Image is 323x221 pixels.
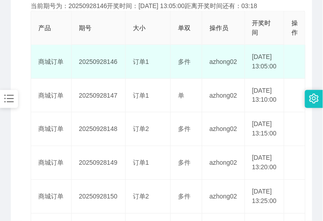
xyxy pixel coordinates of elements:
[31,180,72,214] td: 商城订单
[72,45,126,79] td: 20250928146
[245,180,285,214] td: [DATE] 13:25:00
[202,113,245,146] td: azhong02
[31,146,72,180] td: 商城订单
[252,19,271,36] span: 开奖时间
[133,92,149,99] span: 订单1
[31,1,292,11] div: 当前期号为：20250928146开奖时间：[DATE] 13:05:00距离开奖时间还有：03:18
[202,45,245,79] td: azhong02
[133,159,149,167] span: 订单1
[245,45,285,79] td: [DATE] 13:05:00
[245,113,285,146] td: [DATE] 13:15:00
[133,193,149,200] span: 订单2
[133,24,146,32] span: 大小
[202,79,245,113] td: azhong02
[72,79,126,113] td: 20250928147
[72,180,126,214] td: 20250928150
[3,93,15,104] i: 图标: bars
[178,58,191,65] span: 多件
[133,126,149,133] span: 订单2
[133,58,149,65] span: 订单1
[245,146,285,180] td: [DATE] 13:20:00
[178,24,191,32] span: 单双
[202,180,245,214] td: azhong02
[245,79,285,113] td: [DATE] 13:10:00
[38,24,51,32] span: 产品
[178,193,191,200] span: 多件
[291,19,298,36] span: 操作
[202,146,245,180] td: azhong02
[79,24,91,32] span: 期号
[31,45,72,79] td: 商城订单
[72,146,126,180] td: 20250928149
[178,159,191,167] span: 多件
[178,92,184,99] span: 单
[72,113,126,146] td: 20250928148
[209,24,228,32] span: 操作员
[178,126,191,133] span: 多件
[309,94,319,104] i: 图标: setting
[31,113,72,146] td: 商城订单
[31,79,72,113] td: 商城订单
